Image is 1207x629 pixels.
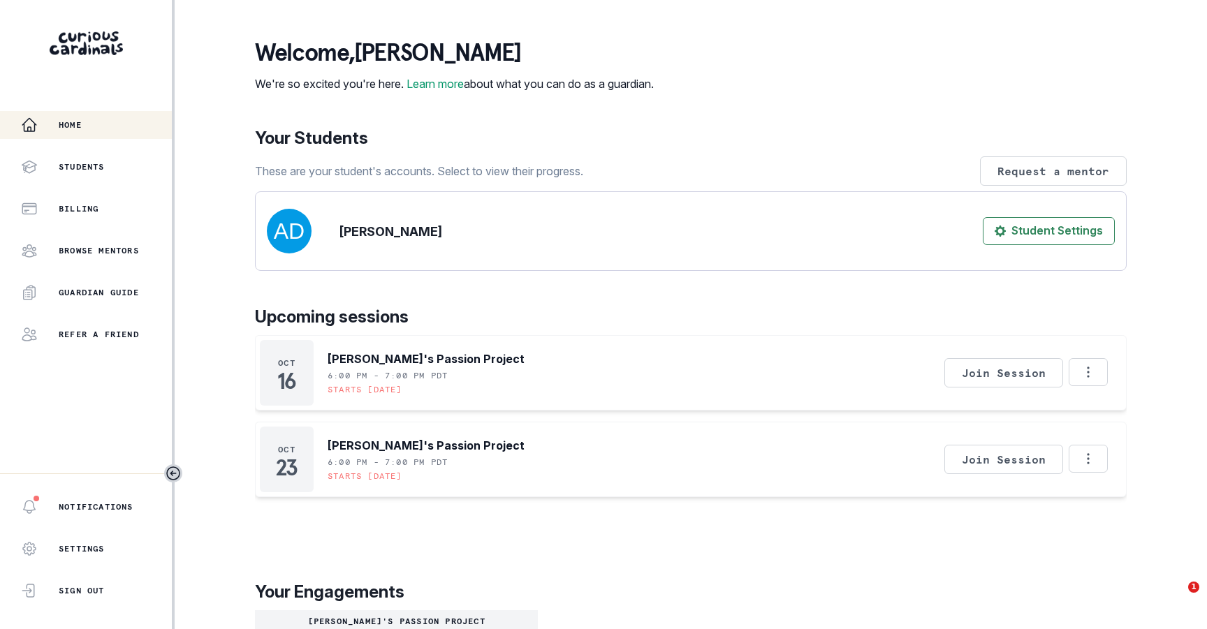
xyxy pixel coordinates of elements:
p: We're so excited you're here. about what you can do as a guardian. [255,75,654,92]
p: These are your student's accounts. Select to view their progress. [255,163,583,179]
a: Learn more [407,77,464,91]
button: Join Session [944,445,1063,474]
p: 16 [277,374,296,388]
img: svg [267,209,312,253]
button: Request a mentor [980,156,1127,186]
p: Your Students [255,126,1127,151]
p: [PERSON_NAME]'s Passion Project [328,437,525,454]
p: Notifications [59,501,133,512]
p: Your Engagements [255,579,1127,605]
p: Starts [DATE] [328,471,402,482]
iframe: Intercom live chat [1160,582,1193,615]
p: Sign Out [59,585,105,596]
button: Options [1069,445,1108,473]
span: 1 [1188,582,1199,593]
p: Home [59,119,82,131]
p: [PERSON_NAME]'s Passion Project [261,616,532,627]
button: Options [1069,358,1108,386]
p: 23 [276,461,298,475]
img: Curious Cardinals Logo [50,31,123,55]
p: Students [59,161,105,172]
p: 6:00 PM - 7:00 PM PDT [328,457,448,468]
button: Toggle sidebar [164,464,182,482]
p: Settings [59,543,105,554]
p: Oct [278,444,295,455]
p: [PERSON_NAME] [339,222,442,241]
p: 6:00 PM - 7:00 PM PDT [328,370,448,381]
p: Billing [59,203,98,214]
p: [PERSON_NAME]'s Passion Project [328,350,525,367]
p: Guardian Guide [59,287,139,298]
p: Upcoming sessions [255,304,1127,330]
p: Welcome , [PERSON_NAME] [255,39,654,67]
p: Refer a friend [59,329,139,340]
p: Browse Mentors [59,245,139,256]
p: Starts [DATE] [328,384,402,395]
p: Oct [278,357,295,369]
button: Join Session [944,358,1063,387]
button: Student Settings [983,217,1115,245]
